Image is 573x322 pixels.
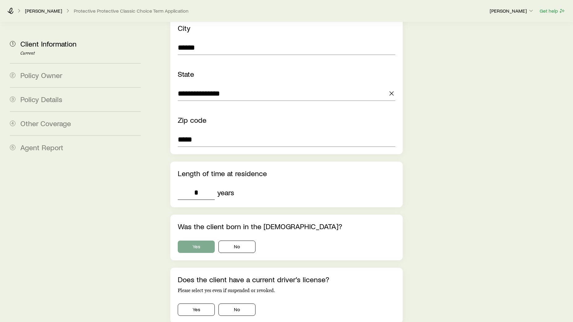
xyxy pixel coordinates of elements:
[178,23,190,32] label: City
[489,7,534,15] button: [PERSON_NAME]
[10,121,15,126] span: 4
[178,115,206,124] label: Zip code
[178,275,395,284] p: Does the client have a current driver’s license?
[20,143,63,152] span: Agent Report
[73,8,189,14] button: Protective Protective Classic Choice Term Application
[20,119,71,128] span: Other Coverage
[178,241,215,253] button: Yes
[10,41,15,47] span: 1
[10,72,15,78] span: 2
[539,7,566,14] button: Get help
[20,95,62,104] span: Policy Details
[218,303,255,316] button: No
[20,51,141,56] p: Current
[490,8,534,14] p: [PERSON_NAME]
[25,8,62,14] a: [PERSON_NAME]
[178,169,395,178] p: Length of time at residence
[178,287,395,294] p: Please select yes even if suspended or revoked.
[20,39,77,48] span: Client Information
[178,69,194,78] label: State
[217,188,234,197] div: years
[178,222,395,231] p: Was the client born in the [DEMOGRAPHIC_DATA]?
[178,303,215,316] button: Yes
[20,71,62,80] span: Policy Owner
[10,97,15,102] span: 3
[218,241,255,253] button: No
[10,145,15,150] span: 5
